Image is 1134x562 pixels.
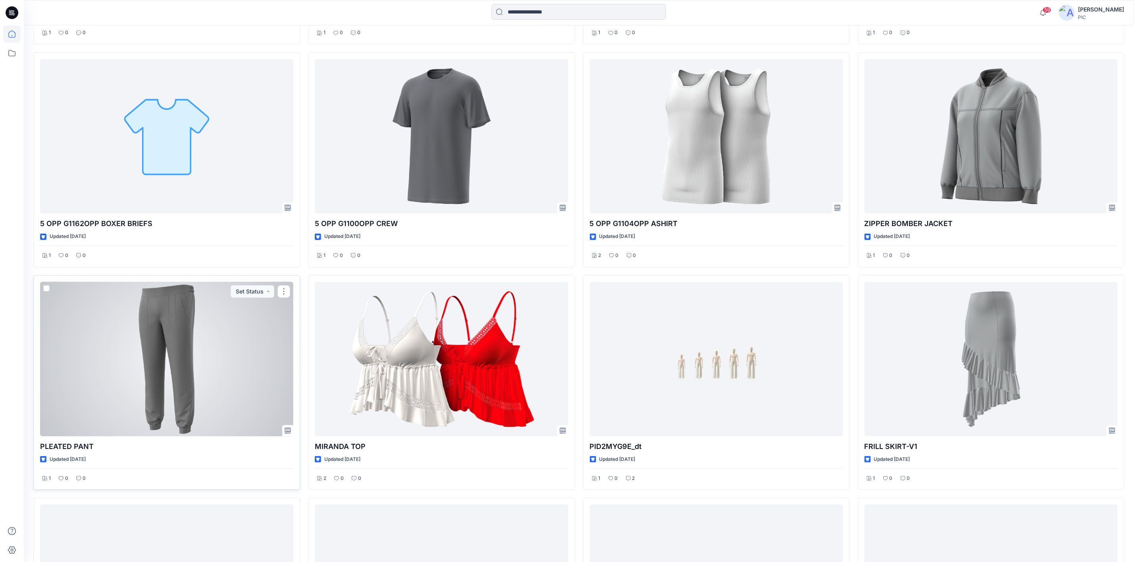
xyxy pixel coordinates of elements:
[590,218,843,229] p: 5 OPP G1104OPP ASHIRT
[65,474,68,483] p: 0
[864,59,1118,213] a: ZIPPER BOMBER JACKET
[49,251,51,260] p: 1
[40,441,293,452] p: PLEATED PANT
[357,251,360,260] p: 0
[49,29,51,37] p: 1
[874,455,910,464] p: Updated [DATE]
[358,474,361,483] p: 0
[315,441,568,452] p: MIRANDA TOP
[907,251,910,260] p: 0
[50,455,86,464] p: Updated [DATE]
[1059,5,1075,21] img: avatar
[590,59,843,213] a: 5 OPP G1104OPP ASHIRT
[324,232,360,241] p: Updated [DATE]
[323,474,326,483] p: 2
[907,474,910,483] p: 0
[907,29,910,37] p: 0
[1078,5,1124,14] div: [PERSON_NAME]
[341,474,344,483] p: 0
[83,29,86,37] p: 0
[873,474,875,483] p: 1
[874,232,910,241] p: Updated [DATE]
[590,441,843,452] p: PID2MYG9E_dt
[864,282,1118,436] a: FRILL SKIRT-V1
[315,59,568,213] a: 5 OPP G1100OPP CREW
[65,29,68,37] p: 0
[50,232,86,241] p: Updated [DATE]
[873,251,875,260] p: 1
[873,29,875,37] p: 1
[599,29,601,37] p: 1
[633,251,636,260] p: 0
[83,251,86,260] p: 0
[49,474,51,483] p: 1
[357,29,360,37] p: 0
[40,218,293,229] p: 5 OPP G1162OPP BOXER BRIEFS
[40,59,293,213] a: 5 OPP G1162OPP BOXER BRIEFS
[615,29,618,37] p: 0
[599,232,635,241] p: Updated [DATE]
[340,29,343,37] p: 0
[340,251,343,260] p: 0
[315,218,568,229] p: 5 OPP G1100OPP CREW
[889,29,893,37] p: 0
[616,251,619,260] p: 0
[315,282,568,436] a: MIRANDA TOP
[1043,7,1051,13] span: 59
[599,474,601,483] p: 1
[65,251,68,260] p: 0
[590,282,843,436] a: PID2MYG9E_dt
[632,474,635,483] p: 2
[632,29,635,37] p: 0
[864,441,1118,452] p: FRILL SKIRT-V1
[864,218,1118,229] p: ZIPPER BOMBER JACKET
[83,474,86,483] p: 0
[40,282,293,436] a: PLEATED PANT
[889,251,893,260] p: 0
[599,455,635,464] p: Updated [DATE]
[324,455,360,464] p: Updated [DATE]
[1078,14,1124,20] div: PIC
[323,29,325,37] p: 1
[599,251,601,260] p: 2
[615,474,618,483] p: 0
[323,251,325,260] p: 1
[889,474,893,483] p: 0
